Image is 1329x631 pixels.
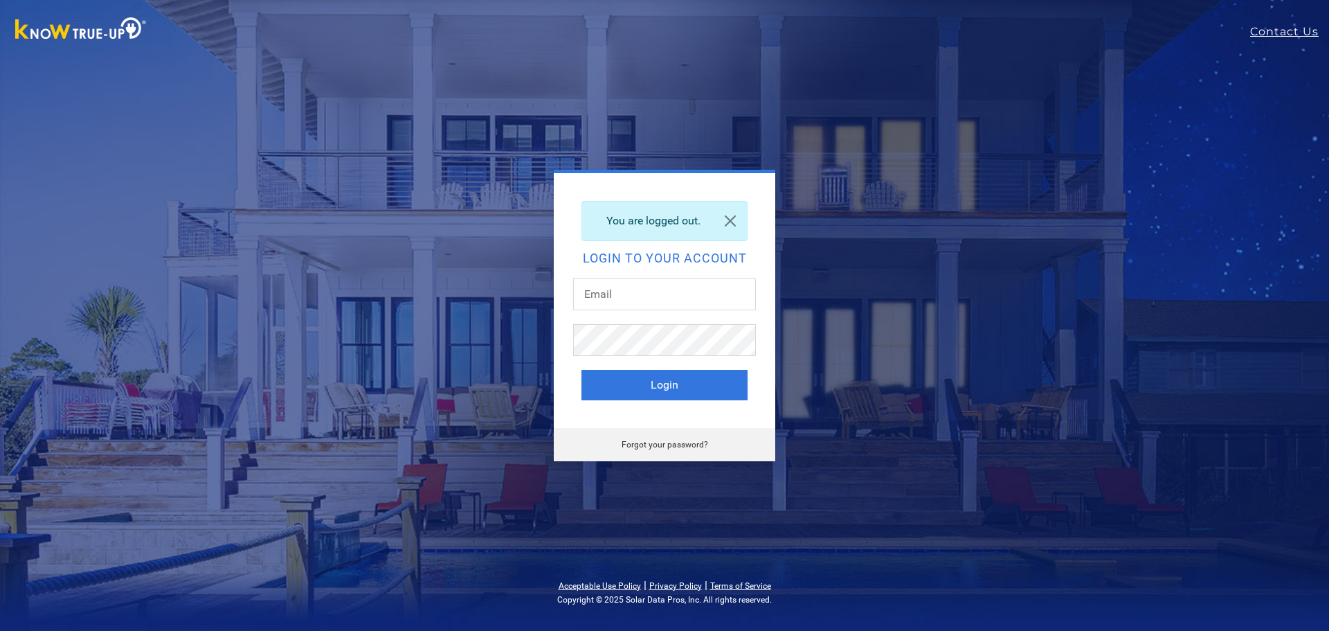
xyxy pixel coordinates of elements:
[8,15,154,46] img: Know True-Up
[581,370,748,400] button: Login
[622,440,708,450] a: Forgot your password?
[581,252,748,265] h2: Login to your account
[714,202,747,240] a: Close
[644,578,647,592] span: |
[559,581,641,591] a: Acceptable Use Policy
[573,278,756,310] input: Email
[649,581,702,591] a: Privacy Policy
[705,578,707,592] span: |
[1250,24,1329,40] a: Contact Us
[581,201,748,241] div: You are logged out.
[710,581,771,591] a: Terms of Service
